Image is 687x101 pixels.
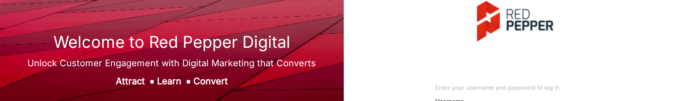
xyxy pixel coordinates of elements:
[186,76,191,87] span: ●
[477,1,553,41] img: vmg-logo
[149,76,155,87] span: ●
[27,32,316,52] h1: Welcome to Red Pepper Digital
[27,56,316,70] div: Unlock Customer Engagement with Digital Marketing that Converts
[435,83,599,92] div: Enter your username and password to log in
[27,74,316,88] div: Attract Learn Convert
